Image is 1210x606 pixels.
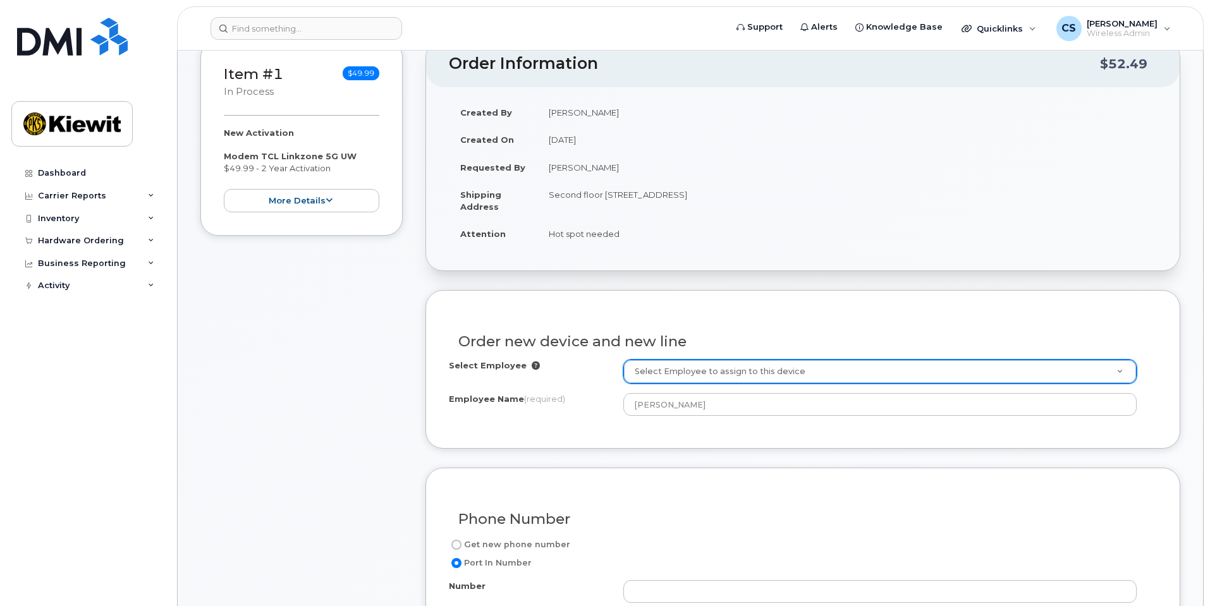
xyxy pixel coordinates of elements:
[537,220,1157,248] td: Hot spot needed
[343,66,379,80] span: $49.99
[449,555,532,571] label: Port In Number
[211,17,402,40] input: Find something...
[460,135,514,145] strong: Created On
[224,151,357,161] strong: Modem TCL Linkzone 5G UW
[953,16,1045,41] div: Quicklinks
[728,15,791,40] a: Support
[1100,52,1147,76] div: $52.49
[623,393,1137,416] input: Please fill out this field
[537,181,1157,220] td: Second floor [STREET_ADDRESS]
[1087,28,1158,39] span: Wireless Admin
[224,128,294,138] strong: New Activation
[1087,18,1158,28] span: [PERSON_NAME]
[449,55,1100,73] h2: Order Information
[532,361,540,370] i: Selection will overwrite employee Name, Number, City and Business Units inputs
[846,15,951,40] a: Knowledge Base
[537,99,1157,126] td: [PERSON_NAME]
[449,360,527,372] label: Select Employee
[460,162,525,173] strong: Requested By
[977,23,1023,33] span: Quicklinks
[1155,551,1201,597] iframe: Messenger Launcher
[451,558,461,568] input: Port In Number
[866,21,943,33] span: Knowledge Base
[451,540,461,550] input: Get new phone number
[449,537,570,552] label: Get new phone number
[1061,21,1076,36] span: CS
[624,360,1136,383] a: Select Employee to assign to this device
[811,21,838,33] span: Alerts
[224,127,379,212] div: $49.99 - 2 Year Activation
[627,366,805,377] span: Select Employee to assign to this device
[791,15,846,40] a: Alerts
[537,154,1157,181] td: [PERSON_NAME]
[224,86,274,97] small: in process
[449,580,486,592] label: Number
[460,107,512,118] strong: Created By
[1048,16,1180,41] div: Christopher Sajous
[460,190,501,212] strong: Shipping Address
[449,393,565,405] label: Employee Name
[458,334,1147,349] h3: Order new device and new line
[224,189,379,212] button: more details
[458,511,1147,527] h3: Phone Number
[224,65,283,83] a: Item #1
[524,394,565,404] span: (required)
[537,126,1157,154] td: [DATE]
[747,21,783,33] span: Support
[460,229,506,239] strong: Attention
